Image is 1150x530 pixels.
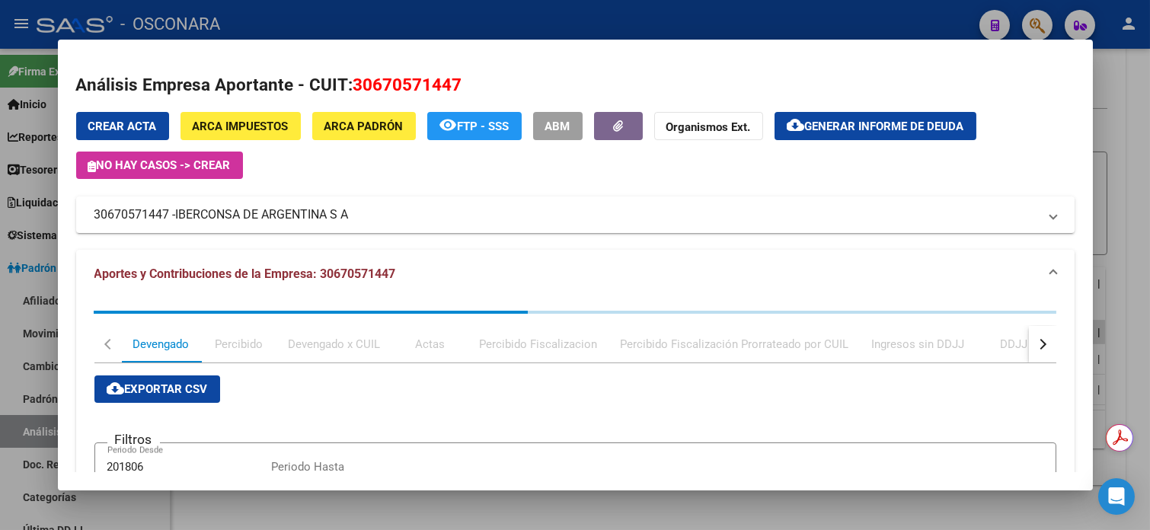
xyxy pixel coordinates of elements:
div: Percibido Fiscalizacion [480,336,598,353]
button: Organismos Ext. [654,112,763,140]
button: No hay casos -> Crear [76,152,243,179]
span: 30670571447 [353,75,462,94]
mat-icon: remove_red_eye [439,116,458,134]
h3: Filtros [107,431,160,448]
div: Devengado x CUIL [289,336,381,353]
span: Aportes y Contribuciones de la Empresa: 30670571447 [94,267,396,281]
mat-expansion-panel-header: Aportes y Contribuciones de la Empresa: 30670571447 [76,250,1075,299]
h2: Análisis Empresa Aportante - CUIT: [76,72,1075,98]
div: Actas [415,336,445,353]
button: FTP - SSS [427,112,522,140]
span: IBERCONSA DE ARGENTINA S A [176,206,349,224]
span: ABM [545,120,570,133]
div: Percibido Fiscalización Prorrateado por CUIL [621,336,849,353]
button: ARCA Impuestos [180,112,301,140]
div: Devengado [133,336,190,353]
button: ARCA Padrón [312,112,416,140]
div: Percibido [215,336,263,353]
button: ABM [533,112,583,140]
span: No hay casos -> Crear [88,158,231,172]
span: ARCA Padrón [324,120,404,133]
span: ARCA Impuestos [193,120,289,133]
div: DDJJ [1001,336,1028,353]
mat-panel-title: 30670571447 - [94,206,1038,224]
span: FTP - SSS [458,120,510,133]
div: Open Intercom Messenger [1098,478,1135,515]
span: Crear Acta [88,120,157,133]
strong: Organismos Ext. [666,120,751,134]
span: Generar informe de deuda [805,120,964,133]
span: Exportar CSV [107,382,208,396]
mat-expansion-panel-header: 30670571447 -IBERCONSA DE ARGENTINA S A [76,196,1075,233]
button: Generar informe de deuda [775,112,976,140]
button: Exportar CSV [94,375,220,403]
mat-icon: cloud_download [787,116,805,134]
mat-icon: cloud_download [107,379,125,397]
button: Crear Acta [76,112,169,140]
div: Ingresos sin DDJJ [872,336,965,353]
